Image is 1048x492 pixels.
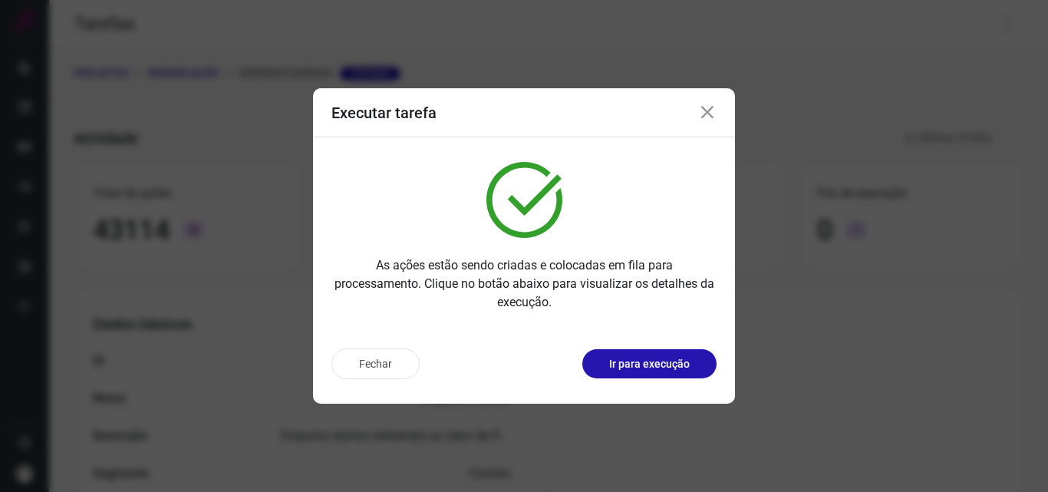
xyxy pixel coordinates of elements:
p: As ações estão sendo criadas e colocadas em fila para processamento. Clique no botão abaixo para ... [331,256,717,312]
p: Ir para execução [609,356,690,372]
button: Fechar [331,348,420,379]
button: Ir para execução [582,349,717,378]
h3: Executar tarefa [331,104,437,122]
img: verified.svg [486,162,562,238]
